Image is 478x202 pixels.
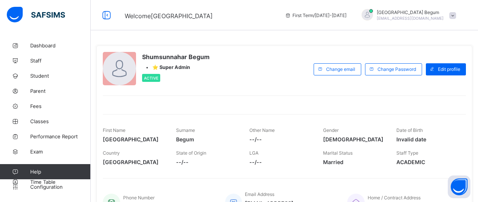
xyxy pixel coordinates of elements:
[249,159,311,165] span: --/--
[245,191,274,197] span: Email Address
[249,127,275,133] span: Other Name
[103,159,165,165] span: [GEOGRAPHIC_DATA]
[103,127,125,133] span: First Name
[7,7,65,23] img: safsims
[103,150,120,156] span: Country
[30,88,91,94] span: Parent
[123,195,155,200] span: Phone Number
[323,159,385,165] span: Married
[30,103,91,109] span: Fees
[323,150,353,156] span: Marital Status
[396,136,458,142] span: Invalid date
[396,150,418,156] span: Staff Type
[144,76,158,80] span: Active
[396,159,458,165] span: ACADEMIC
[377,9,444,15] span: [GEOGRAPHIC_DATA] Begum
[152,64,190,70] span: ⭐ Super Admin
[142,53,210,61] span: Shumsunnahar Begum
[285,13,347,18] span: session/term information
[103,136,165,142] span: [GEOGRAPHIC_DATA]
[249,136,311,142] span: --/--
[323,136,385,142] span: [DEMOGRAPHIC_DATA]
[176,150,206,156] span: State of Origin
[368,195,421,200] span: Home / Contract Address
[326,66,355,72] span: Change email
[30,58,91,64] span: Staff
[125,12,213,20] span: Welcome [GEOGRAPHIC_DATA]
[30,164,91,170] span: Messaging
[448,175,470,198] button: Open asap
[396,127,423,133] span: Date of Birth
[323,127,339,133] span: Gender
[30,133,91,139] span: Performance Report
[30,42,91,49] span: Dashboard
[438,66,460,72] span: Edit profile
[176,127,195,133] span: Surname
[176,136,238,142] span: Begum
[142,64,210,70] div: •
[249,150,258,156] span: LGA
[30,73,91,79] span: Student
[377,16,444,20] span: [EMAIL_ADDRESS][DOMAIN_NAME]
[30,149,91,155] span: Exam
[377,66,416,72] span: Change Password
[30,118,91,124] span: Classes
[30,169,90,175] span: Help
[30,184,90,190] span: Configuration
[176,159,238,165] span: --/--
[354,9,460,22] div: Shumsunnahar Begum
